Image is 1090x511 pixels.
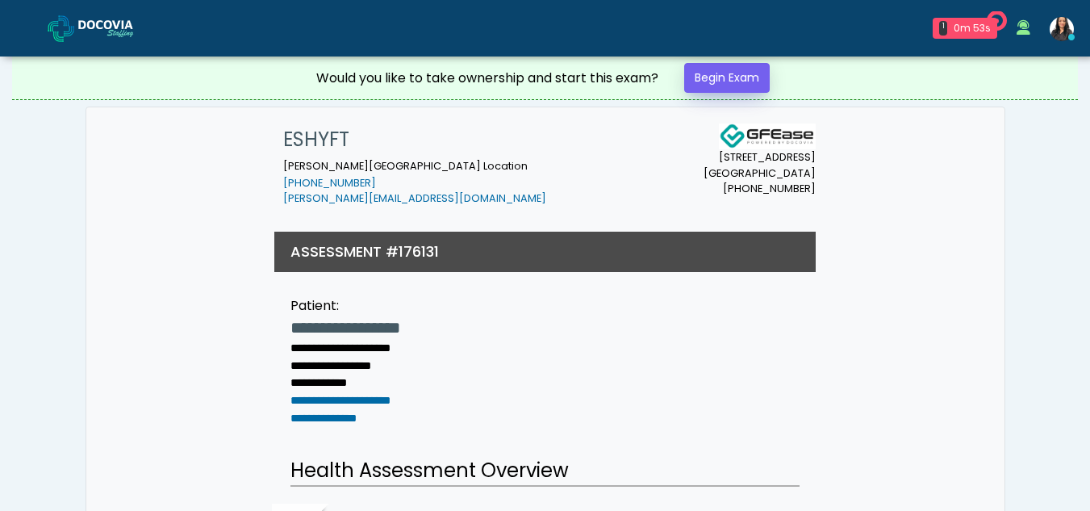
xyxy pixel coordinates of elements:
[704,149,816,196] small: [STREET_ADDRESS] [GEOGRAPHIC_DATA] [PHONE_NUMBER]
[283,124,546,156] h1: ESHYFT
[48,2,159,54] a: Docovia
[290,456,800,487] h2: Health Assessment Overview
[48,15,74,42] img: Docovia
[290,296,460,316] div: Patient:
[283,159,546,206] small: [PERSON_NAME][GEOGRAPHIC_DATA] Location
[316,69,658,88] div: Would you like to take ownership and start this exam?
[283,176,376,190] a: [PHONE_NUMBER]
[719,124,816,149] img: Docovia Staffing Logo
[684,63,770,93] a: Begin Exam
[78,20,159,36] img: Docovia
[923,11,1007,45] a: 1 0m 53s
[1050,17,1074,41] img: Viral Patel
[939,21,947,36] div: 1
[954,21,991,36] div: 0m 53s
[290,241,439,262] h3: ASSESSMENT #176131
[13,6,61,55] button: Open LiveChat chat widget
[283,191,546,205] a: [PERSON_NAME][EMAIL_ADDRESS][DOMAIN_NAME]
